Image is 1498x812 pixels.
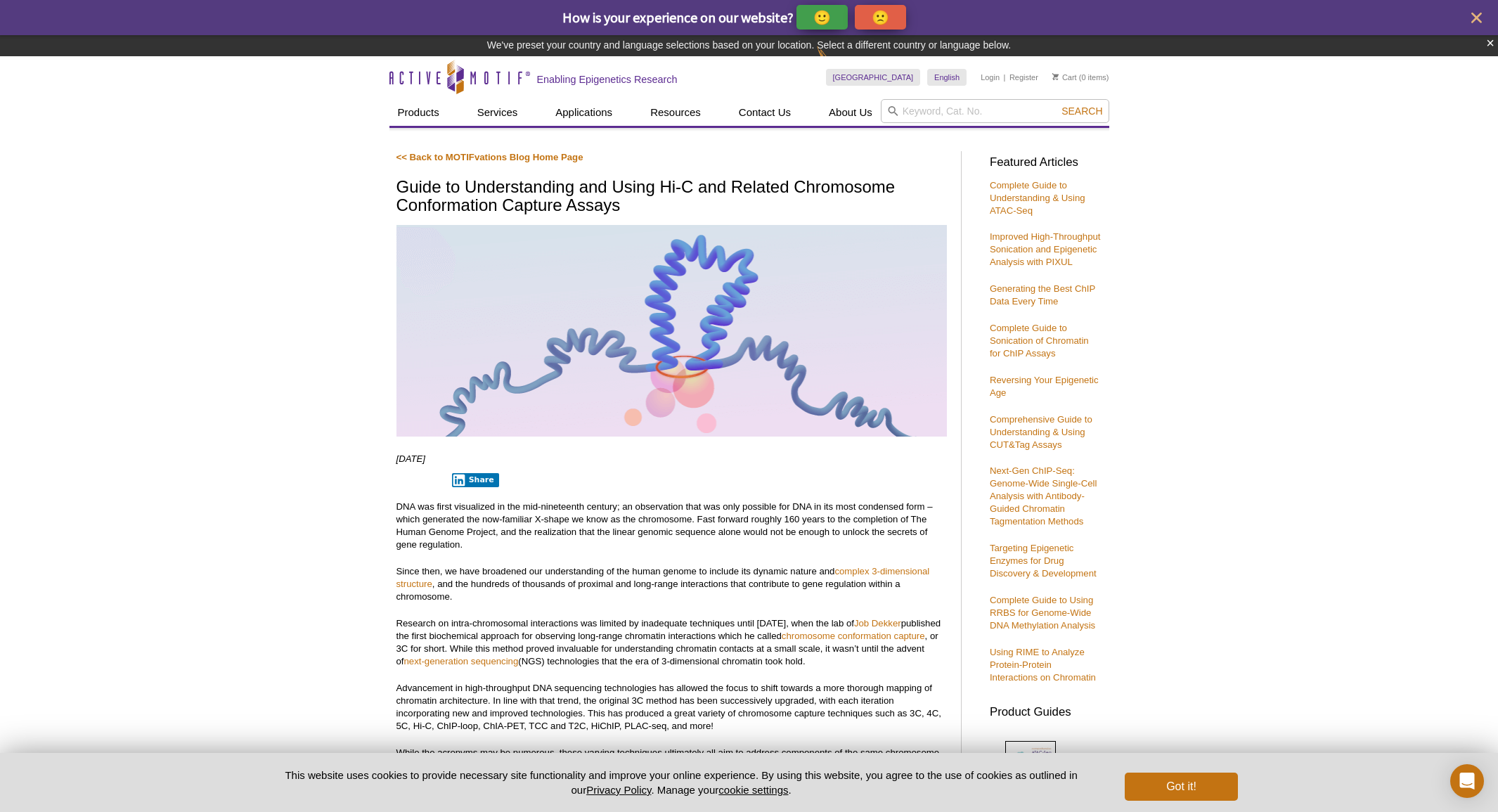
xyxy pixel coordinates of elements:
[990,414,1092,450] a: Comprehensive Guide to Understanding & Using CUT&Tag Assays
[820,99,881,126] a: About Us
[396,747,947,772] p: While the acronyms may be numerous, these varying techniques ultimately all aim to address compon...
[826,69,921,86] a: [GEOGRAPHIC_DATA]
[782,631,925,641] a: chromosome conformation capture
[1061,105,1102,117] span: Search
[990,323,1089,359] a: Complete Guide to Sonication of Chromatin for ChIP Assays
[396,501,947,551] p: DNA was first visualized in the mid-nineteenth century; an observation that was only possible for...
[1052,72,1077,82] a: Cart
[927,69,967,86] a: English
[547,99,621,126] a: Applications
[1125,773,1237,801] button: Got it!
[1057,105,1106,117] button: Search
[990,465,1097,527] a: Next-Gen ChIP-Seq: Genome-Wide Single-Cell Analysis with Antibody-Guided Chromatin Tagmentation M...
[396,617,947,668] p: Research on intra-chromosomal interactions was limited by inadequate techniques until [DATE], whe...
[872,8,889,26] p: 🙁
[1450,764,1484,798] div: Open Intercom Messenger
[537,73,678,86] h2: Enabling Epigenetics Research
[389,99,448,126] a: Products
[990,157,1102,169] h3: Featured Articles
[396,453,426,464] em: [DATE]
[469,99,527,126] a: Services
[586,784,651,796] a: Privacy Policy
[452,473,499,487] button: Share
[990,231,1101,267] a: Improved High-Throughput Sonication and Epigenetic Analysis with PIXUL
[990,375,1099,398] a: Reversing Your Epigenetic Age
[1468,9,1485,27] button: close
[813,8,831,26] p: 🙂
[817,46,854,79] img: Change Here
[990,698,1102,718] h3: Product Guides
[990,180,1085,216] a: Complete Guide to Understanding & Using ATAC-Seq
[718,784,788,796] button: cookie settings
[881,99,1109,123] input: Keyword, Cat. No.
[1052,69,1109,86] li: (0 items)
[396,682,947,733] p: Advancement in high-throughput DNA sequencing technologies has allowed the focus to shift towards...
[396,152,583,162] a: << Back to MOTIFvations Blog Home Page
[990,283,1095,307] a: Generating the Best ChIP Data Every Time
[990,647,1096,683] a: Using RIME to Analyze Protein-Protein Interactions on Chromatin
[642,99,709,126] a: Resources
[404,656,519,666] a: next-generation sequencing
[730,99,799,126] a: Contact Us
[396,178,947,217] h1: Guide to Understanding and Using Hi-C and Related Chromosome Conformation Capture Assays
[396,565,947,603] p: Since then, we have broadened our understanding of the human genome to include its dynamic nature...
[990,595,1095,631] a: Complete Guide to Using RRBS for Genome-Wide DNA Methylation Analysis
[1009,72,1038,82] a: Register
[396,225,947,437] img: Hi-C
[854,618,901,629] a: Job Dekker
[261,768,1102,797] p: This website uses cookies to provide necessary site functionality and improve your online experie...
[981,72,1000,82] a: Login
[1005,741,1056,806] img: Comprehensive ATAC-Seq Solutions
[990,543,1097,579] a: Targeting Epigenetic Enzymes for Drug Discovery & Development
[1486,35,1494,51] button: ×
[1004,69,1006,86] li: |
[1052,73,1059,80] img: Your Cart
[562,8,794,26] span: How is your experience on our website?
[396,472,443,486] iframe: X Post Button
